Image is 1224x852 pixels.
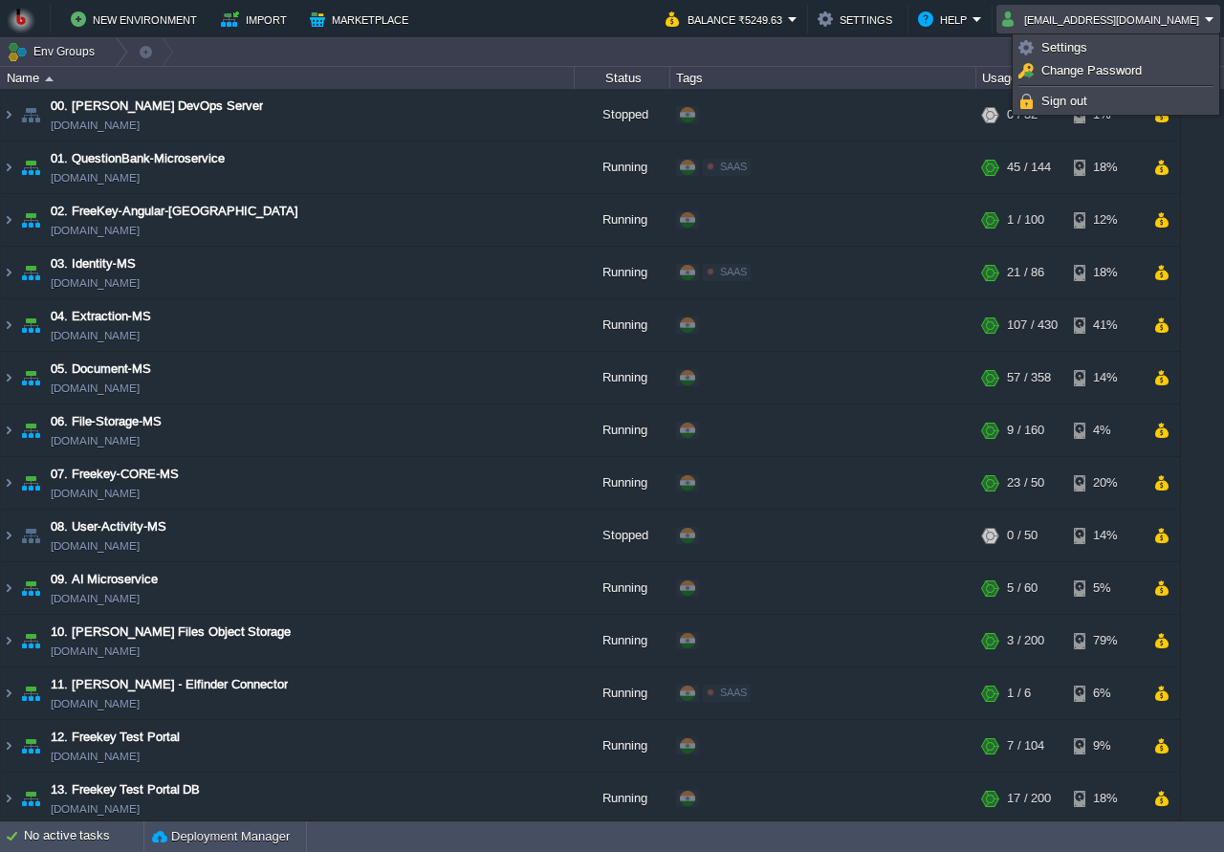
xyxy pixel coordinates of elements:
[575,194,670,246] div: Running
[575,457,670,509] div: Running
[51,149,225,168] a: 01. QuestionBank-Microservice
[1074,615,1136,666] div: 79%
[7,5,35,33] img: Bitss Techniques
[51,780,200,799] span: 13. Freekey Test Portal DB
[576,67,669,89] div: Status
[51,465,179,484] a: 07. Freekey-CORE-MS
[1074,352,1136,404] div: 14%
[51,694,140,713] a: [DOMAIN_NAME]
[51,799,140,819] span: [DOMAIN_NAME]
[51,168,140,187] a: [DOMAIN_NAME]
[575,773,670,824] div: Running
[51,202,298,221] a: 02. FreeKey-Angular-[GEOGRAPHIC_DATA]
[1,299,16,351] img: AMDAwAAAACH5BAEAAAAALAAAAAABAAEAAAICRAEAOw==
[1,457,16,509] img: AMDAwAAAACH5BAEAAAAALAAAAAABAAEAAAICRAEAOw==
[575,510,670,561] div: Stopped
[575,247,670,298] div: Running
[977,67,1179,89] div: Usage
[575,404,670,456] div: Running
[1041,63,1142,77] span: Change Password
[51,570,158,589] a: 09. AI Microservice
[1041,94,1087,108] span: Sign out
[1007,667,1031,719] div: 1 / 6
[1007,89,1038,141] div: 0 / 32
[575,615,670,666] div: Running
[1007,247,1044,298] div: 21 / 86
[51,431,140,450] a: [DOMAIN_NAME]
[1074,194,1136,246] div: 12%
[1007,720,1044,772] div: 7 / 104
[1007,404,1044,456] div: 9 / 160
[51,675,288,694] a: 11. [PERSON_NAME] - Elfinder Connector
[17,562,44,614] img: AMDAwAAAACH5BAEAAAAALAAAAAABAAEAAAICRAEAOw==
[1074,667,1136,719] div: 6%
[1016,37,1216,58] a: Settings
[152,827,290,846] button: Deployment Manager
[51,254,136,273] a: 03. Identity-MS
[1074,299,1136,351] div: 41%
[666,8,788,31] button: Balance ₹5249.63
[17,352,44,404] img: AMDAwAAAACH5BAEAAAAALAAAAAABAAEAAAICRAEAOw==
[17,194,44,246] img: AMDAwAAAACH5BAEAAAAALAAAAAABAAEAAAICRAEAOw==
[2,67,574,89] div: Name
[671,67,975,89] div: Tags
[1007,773,1051,824] div: 17 / 200
[1,510,16,561] img: AMDAwAAAACH5BAEAAAAALAAAAAABAAEAAAICRAEAOw==
[720,161,747,172] span: SAAS
[221,8,293,31] button: Import
[1,404,16,456] img: AMDAwAAAACH5BAEAAAAALAAAAAABAAEAAAICRAEAOw==
[1016,60,1216,81] a: Change Password
[17,299,44,351] img: AMDAwAAAACH5BAEAAAAALAAAAAABAAEAAAICRAEAOw==
[918,8,973,31] button: Help
[17,510,44,561] img: AMDAwAAAACH5BAEAAAAALAAAAAABAAEAAAICRAEAOw==
[1074,142,1136,193] div: 18%
[720,266,747,277] span: SAAS
[1074,457,1136,509] div: 20%
[575,352,670,404] div: Running
[17,247,44,298] img: AMDAwAAAACH5BAEAAAAALAAAAAABAAEAAAICRAEAOw==
[1,247,16,298] img: AMDAwAAAACH5BAEAAAAALAAAAAABAAEAAAICRAEAOw==
[1,667,16,719] img: AMDAwAAAACH5BAEAAAAALAAAAAABAAEAAAICRAEAOw==
[17,404,44,456] img: AMDAwAAAACH5BAEAAAAALAAAAAABAAEAAAICRAEAOw==
[575,299,670,351] div: Running
[7,38,101,65] button: Env Groups
[1002,8,1205,31] button: [EMAIL_ADDRESS][DOMAIN_NAME]
[51,412,162,431] a: 06. File-Storage-MS
[575,142,670,193] div: Running
[1007,142,1051,193] div: 45 / 144
[45,76,54,81] img: AMDAwAAAACH5BAEAAAAALAAAAAABAAEAAAICRAEAOw==
[1007,299,1058,351] div: 107 / 430
[51,728,180,747] a: 12. Freekey Test Portal
[51,484,140,503] a: [DOMAIN_NAME]
[575,562,670,614] div: Running
[1,194,16,246] img: AMDAwAAAACH5BAEAAAAALAAAAAABAAEAAAICRAEAOw==
[1074,404,1136,456] div: 4%
[51,623,291,642] a: 10. [PERSON_NAME] Files Object Storage
[1,352,16,404] img: AMDAwAAAACH5BAEAAAAALAAAAAABAAEAAAICRAEAOw==
[1,142,16,193] img: AMDAwAAAACH5BAEAAAAALAAAAAABAAEAAAICRAEAOw==
[1,89,16,141] img: AMDAwAAAACH5BAEAAAAALAAAAAABAAEAAAICRAEAOw==
[1,720,16,772] img: AMDAwAAAACH5BAEAAAAALAAAAAABAAEAAAICRAEAOw==
[1,562,16,614] img: AMDAwAAAACH5BAEAAAAALAAAAAABAAEAAAICRAEAOw==
[51,536,140,556] a: [DOMAIN_NAME]
[51,360,151,379] a: 05. Document-MS
[51,307,151,326] a: 04. Extraction-MS
[1007,457,1044,509] div: 23 / 50
[1074,247,1136,298] div: 18%
[1,615,16,666] img: AMDAwAAAACH5BAEAAAAALAAAAAABAAEAAAICRAEAOw==
[1007,562,1038,614] div: 5 / 60
[17,142,44,193] img: AMDAwAAAACH5BAEAAAAALAAAAAABAAEAAAICRAEAOw==
[1007,510,1038,561] div: 0 / 50
[71,8,203,31] button: New Environment
[17,667,44,719] img: AMDAwAAAACH5BAEAAAAALAAAAAABAAEAAAICRAEAOw==
[17,615,44,666] img: AMDAwAAAACH5BAEAAAAALAAAAAABAAEAAAICRAEAOw==
[575,89,670,141] div: Stopped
